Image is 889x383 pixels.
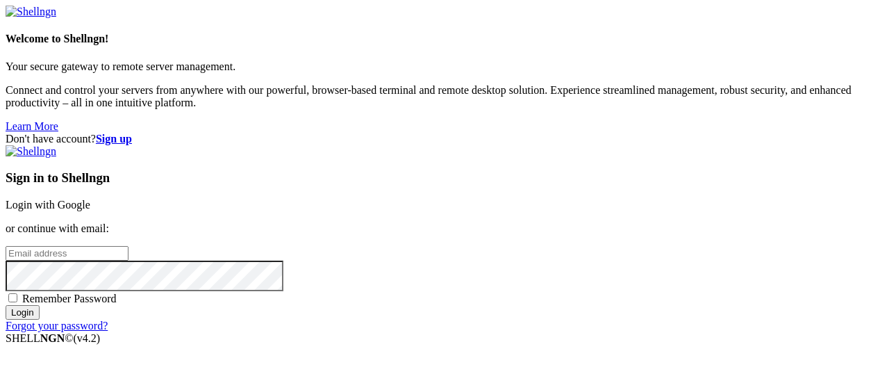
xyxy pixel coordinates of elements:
[6,320,108,332] a: Forgot your password?
[6,170,883,186] h3: Sign in to Shellngn
[6,199,90,211] a: Login with Google
[6,6,56,18] img: Shellngn
[22,293,117,304] span: Remember Password
[6,133,883,145] div: Don't have account?
[6,120,58,132] a: Learn More
[8,293,17,302] input: Remember Password
[40,332,65,344] b: NGN
[96,133,132,145] a: Sign up
[6,60,883,73] p: Your secure gateway to remote server management.
[6,305,40,320] input: Login
[6,84,883,109] p: Connect and control your servers from anywhere with our powerful, browser-based terminal and remo...
[74,332,101,344] span: 4.2.0
[6,332,100,344] span: SHELL ©
[6,222,883,235] p: or continue with email:
[6,145,56,158] img: Shellngn
[6,246,128,261] input: Email address
[6,33,883,45] h4: Welcome to Shellngn!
